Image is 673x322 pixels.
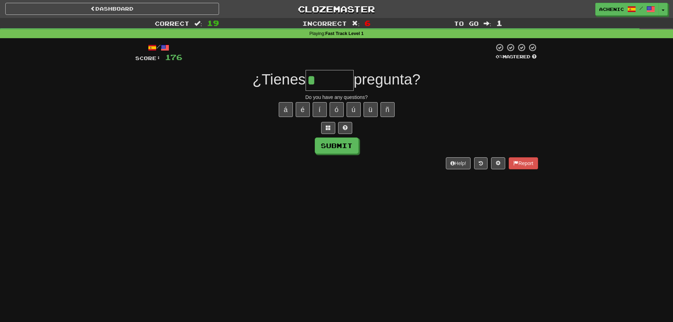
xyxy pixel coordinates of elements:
div: Do you have any questions? [135,94,538,101]
span: Correct [155,20,189,27]
span: 176 [165,53,182,62]
button: ü [364,102,378,117]
span: 6 [365,19,371,27]
span: Achenic [599,6,624,12]
span: 19 [207,19,219,27]
span: ¿Tienes [253,71,306,88]
span: : [484,21,491,27]
button: Report [509,157,538,169]
a: Achenic / [595,3,659,16]
div: Mastered [494,54,538,60]
button: ñ [380,102,395,117]
span: / [639,6,643,11]
button: á [279,102,293,117]
button: í [313,102,327,117]
button: Submit [315,137,359,154]
span: : [352,21,360,27]
span: To go [454,20,479,27]
span: Score: [135,55,161,61]
span: 1 [496,19,502,27]
span: : [194,21,202,27]
button: ó [330,102,344,117]
button: Switch sentence to multiple choice alt+p [321,122,335,134]
span: pregunta? [354,71,420,88]
button: Help! [446,157,471,169]
button: ú [347,102,361,117]
button: é [296,102,310,117]
button: Single letter hint - you only get 1 per sentence and score half the points! alt+h [338,122,352,134]
a: Dashboard [5,3,219,15]
div: / [135,43,182,52]
span: Incorrect [302,20,347,27]
a: Clozemaster [230,3,443,15]
span: 0 % [496,54,503,59]
strong: Fast Track Level 1 [325,31,364,36]
button: Round history (alt+y) [474,157,488,169]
